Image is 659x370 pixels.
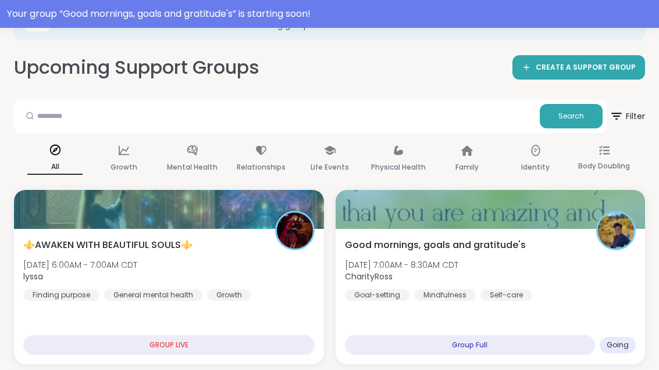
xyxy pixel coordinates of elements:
div: Your group “ Good mornings, goals and gratitude's ” is starting soon! [7,7,652,21]
span: Going [607,340,629,350]
div: Finding purpose [23,289,99,301]
p: Relationships [237,160,286,174]
div: Mindfulness [414,289,476,301]
div: Goal-setting [345,289,409,301]
p: Body Doubling [578,159,630,173]
span: Filter [610,102,645,130]
div: Group Full [345,335,596,355]
p: Life Events [311,160,349,174]
span: CREATE A SUPPORT GROUP [536,63,636,73]
button: Search [540,104,603,128]
span: [DATE] 7:00AM - 8:30AM CDT [345,259,458,271]
span: Good mornings, goals and gratitude's [345,238,526,252]
img: CharityRoss [598,213,634,249]
div: GROUP LIVE [23,335,315,355]
span: ⚜️AWAKEN WITH BEAUTIFUL SOULS⚜️ [23,238,193,252]
span: [DATE] 6:00AM - 7:00AM CDT [23,259,137,271]
img: lyssa [277,213,313,249]
div: Self-care [480,289,532,301]
h2: Upcoming Support Groups [14,55,259,81]
span: Search [558,111,584,121]
p: All [27,160,83,175]
div: Growth [207,289,251,301]
p: Growth [111,160,137,174]
b: CharityRoss [345,271,393,282]
div: General mental health [104,289,202,301]
p: Physical Health [371,160,426,174]
p: Mental Health [167,160,218,174]
a: CREATE A SUPPORT GROUP [512,55,645,80]
b: lyssa [23,271,43,282]
p: Identity [521,160,550,174]
p: Family [455,160,479,174]
button: Filter [610,99,645,133]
